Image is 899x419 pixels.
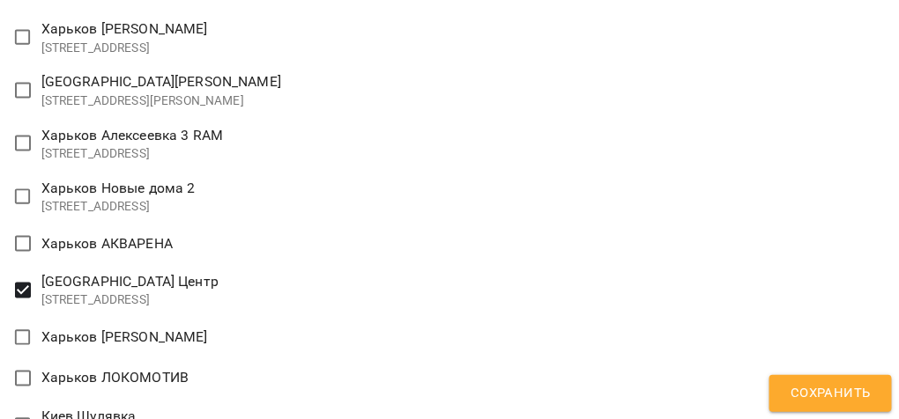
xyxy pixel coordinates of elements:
[41,370,189,386] span: Харьков ЛОКОМОТИВ
[41,40,208,57] p: [STREET_ADDRESS]
[41,292,219,310] p: [STREET_ADDRESS]
[41,235,173,252] span: Харьков АКВАРЕНА
[41,198,196,216] p: [STREET_ADDRESS]
[791,382,871,405] span: Сохранить
[41,127,224,143] span: Харьков Алексеевка 3 RAM
[41,92,281,110] p: [STREET_ADDRESS][PERSON_NAME]
[41,274,219,290] span: [GEOGRAPHIC_DATA] Центр
[41,329,208,346] span: Харьков [PERSON_NAME]
[41,180,196,196] span: Харьков Новые дома 2
[41,145,224,163] p: [STREET_ADDRESS]
[769,375,892,412] button: Сохранить
[41,73,281,90] span: [GEOGRAPHIC_DATA][PERSON_NAME]
[41,20,208,37] span: Харьков [PERSON_NAME]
